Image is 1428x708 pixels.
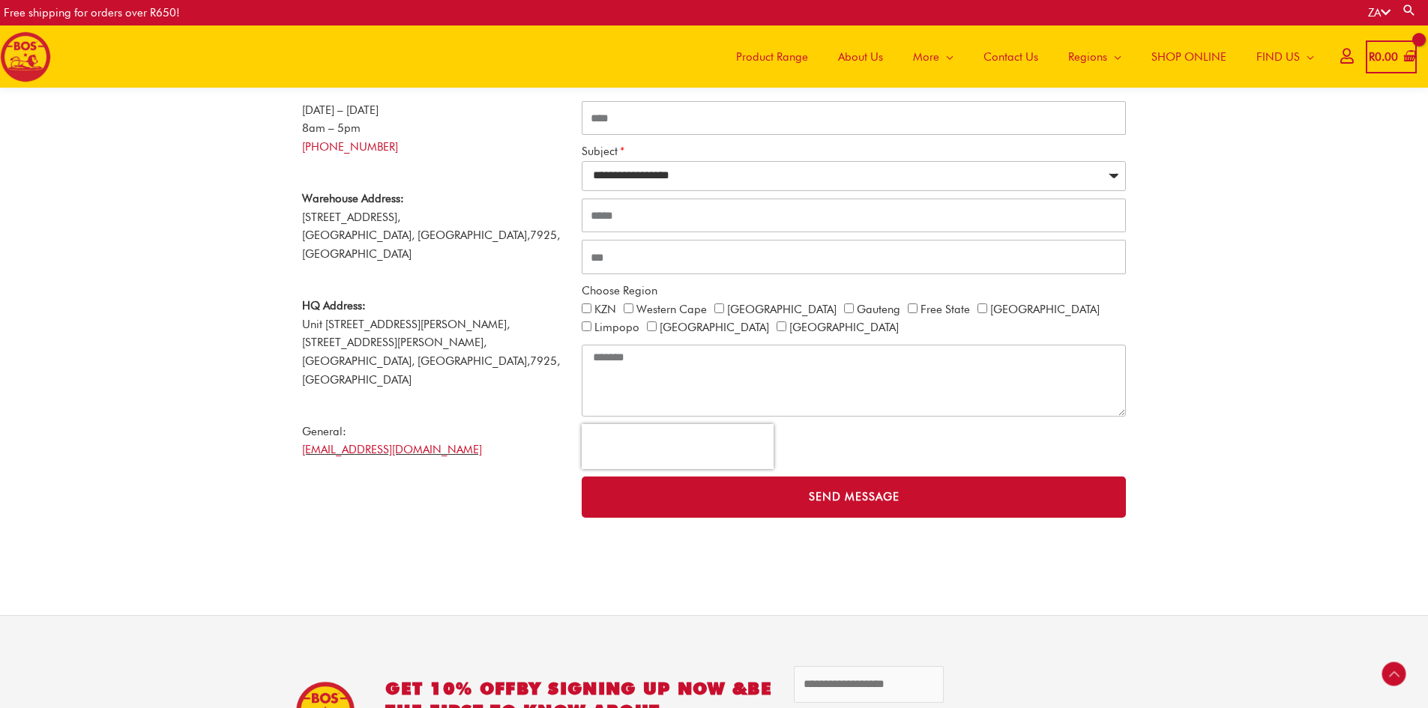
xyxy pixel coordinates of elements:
[1402,3,1417,17] a: Search button
[1053,25,1136,88] a: Regions
[582,101,1127,526] form: CONTACT ALL
[302,354,560,387] span: 7925, [GEOGRAPHIC_DATA]
[990,303,1100,316] label: [GEOGRAPHIC_DATA]
[302,140,398,154] a: [PHONE_NUMBER]
[582,476,1127,518] button: Send Message
[660,321,769,334] label: [GEOGRAPHIC_DATA]
[582,282,657,300] label: Choose Region
[838,34,883,79] span: About Us
[302,354,530,368] span: [GEOGRAPHIC_DATA], [GEOGRAPHIC_DATA],
[302,211,400,224] span: [STREET_ADDRESS],
[968,25,1053,88] a: Contact Us
[302,121,361,135] span: 8am – 5pm
[1068,34,1107,79] span: Regions
[594,321,639,334] label: Limpopo
[727,303,837,316] label: [GEOGRAPHIC_DATA]
[809,491,900,503] span: Send Message
[302,336,486,349] span: [STREET_ADDRESS][PERSON_NAME],
[710,25,1329,88] nav: Site Navigation
[857,303,900,316] label: Gauteng
[913,34,939,79] span: More
[789,321,899,334] label: [GEOGRAPHIC_DATA]
[302,229,530,242] span: [GEOGRAPHIC_DATA], [GEOGRAPHIC_DATA],
[582,142,624,161] label: Subject
[594,303,616,316] label: KZN
[1151,34,1226,79] span: SHOP ONLINE
[302,423,567,460] p: General:
[736,34,808,79] span: Product Range
[1256,34,1300,79] span: FIND US
[983,34,1038,79] span: Contact Us
[302,103,379,117] span: [DATE] – [DATE]
[1369,50,1375,64] span: R
[1369,50,1398,64] bdi: 0.00
[302,299,366,312] strong: HQ Address:
[302,192,404,205] strong: Warehouse Address:
[516,678,748,698] span: BY SIGNING UP NOW &
[898,25,968,88] a: More
[823,25,898,88] a: About Us
[302,299,510,331] span: Unit [STREET_ADDRESS][PERSON_NAME],
[1366,40,1417,74] a: View Shopping Cart, empty
[921,303,970,316] label: Free State
[1368,6,1391,19] a: ZA
[1136,25,1241,88] a: SHOP ONLINE
[302,443,482,456] a: [EMAIL_ADDRESS][DOMAIN_NAME]
[721,25,823,88] a: Product Range
[636,303,707,316] label: Western Cape
[582,424,774,469] iframe: reCAPTCHA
